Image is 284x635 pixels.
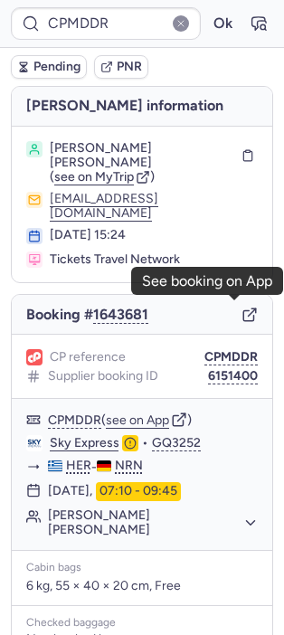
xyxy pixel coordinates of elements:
button: (see on MyTrip) [50,170,155,185]
span: PNR [117,60,142,74]
button: GQ3252 [152,436,201,450]
span: [PERSON_NAME] [PERSON_NAME] [50,141,234,170]
button: Pending [11,55,87,79]
time: 07:10 - 09:45 [96,482,181,500]
div: • [50,435,258,451]
button: see on App [106,413,169,428]
span: Supplier booking ID [48,369,158,384]
input: PNR Reference [11,7,201,40]
button: 1643681 [93,307,148,323]
figure: GQ airline logo [26,435,43,451]
div: [DATE] 15:24 [50,228,258,242]
button: CPMDDR [48,413,101,428]
button: [PERSON_NAME] [PERSON_NAME] [48,508,258,537]
button: PNR [94,55,148,79]
span: see on MyTrip [54,169,134,185]
h4: [PERSON_NAME] information [12,87,272,126]
p: 6 kg, 55 × 40 × 20 cm, Free [26,578,258,594]
div: - [48,459,258,475]
a: Sky Express [50,435,119,451]
span: NRN [115,459,143,473]
button: CPMDDR [204,350,258,365]
span: CP reference [50,350,126,365]
span: HER [66,459,91,473]
div: Checked baggage [26,617,258,630]
button: 6151400 [208,369,258,384]
span: Pending [33,60,80,74]
figure: 1L airline logo [26,349,43,365]
div: [DATE], [48,482,181,500]
button: [EMAIL_ADDRESS][DOMAIN_NAME] [50,192,258,221]
div: See booking on App [142,273,272,289]
button: Ok [208,9,237,38]
span: Tickets Travel Network [50,251,180,268]
span: Booking # [26,307,148,323]
div: Cabin bags [26,562,258,574]
div: ( ) [48,412,258,428]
